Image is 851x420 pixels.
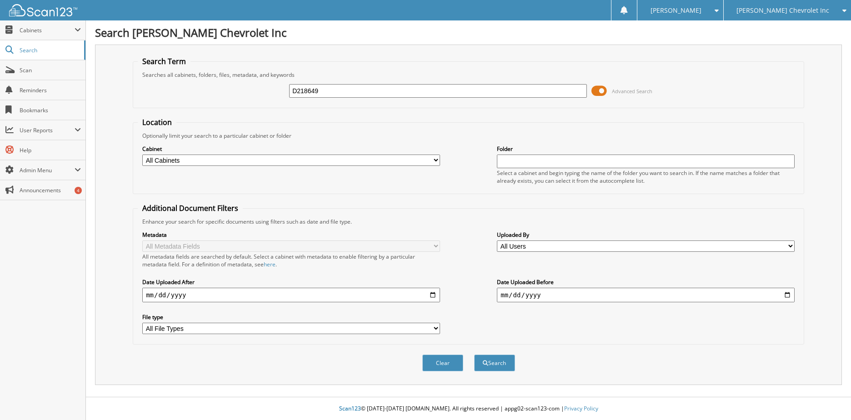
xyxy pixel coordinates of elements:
label: File type [142,313,440,321]
span: Help [20,146,81,154]
input: end [497,288,795,302]
label: Date Uploaded After [142,278,440,286]
span: Bookmarks [20,106,81,114]
span: User Reports [20,126,75,134]
span: [PERSON_NAME] Chevrolet Inc [736,8,829,13]
div: Searches all cabinets, folders, files, metadata, and keywords [138,71,799,79]
div: Select a cabinet and begin typing the name of the folder you want to search in. If the name match... [497,169,795,185]
div: 4 [75,187,82,194]
span: Search [20,46,80,54]
div: © [DATE]-[DATE] [DOMAIN_NAME]. All rights reserved | appg02-scan123-com | [86,398,851,420]
iframe: Chat Widget [806,376,851,420]
label: Folder [497,145,795,153]
span: Reminders [20,86,81,94]
span: Advanced Search [612,88,652,95]
a: here [264,260,275,268]
span: Admin Menu [20,166,75,174]
legend: Additional Document Filters [138,203,243,213]
button: Search [474,355,515,371]
a: Privacy Policy [564,405,598,412]
span: [PERSON_NAME] [651,8,701,13]
legend: Location [138,117,176,127]
h1: Search [PERSON_NAME] Chevrolet Inc [95,25,842,40]
img: scan123-logo-white.svg [9,4,77,16]
span: Scan123 [339,405,361,412]
legend: Search Term [138,56,190,66]
span: Announcements [20,186,81,194]
label: Date Uploaded Before [497,278,795,286]
div: Optionally limit your search to a particular cabinet or folder [138,132,799,140]
input: start [142,288,440,302]
button: Clear [422,355,463,371]
div: All metadata fields are searched by default. Select a cabinet with metadata to enable filtering b... [142,253,440,268]
span: Scan [20,66,81,74]
div: Enhance your search for specific documents using filters such as date and file type. [138,218,799,225]
label: Metadata [142,231,440,239]
label: Uploaded By [497,231,795,239]
span: Cabinets [20,26,75,34]
label: Cabinet [142,145,440,153]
